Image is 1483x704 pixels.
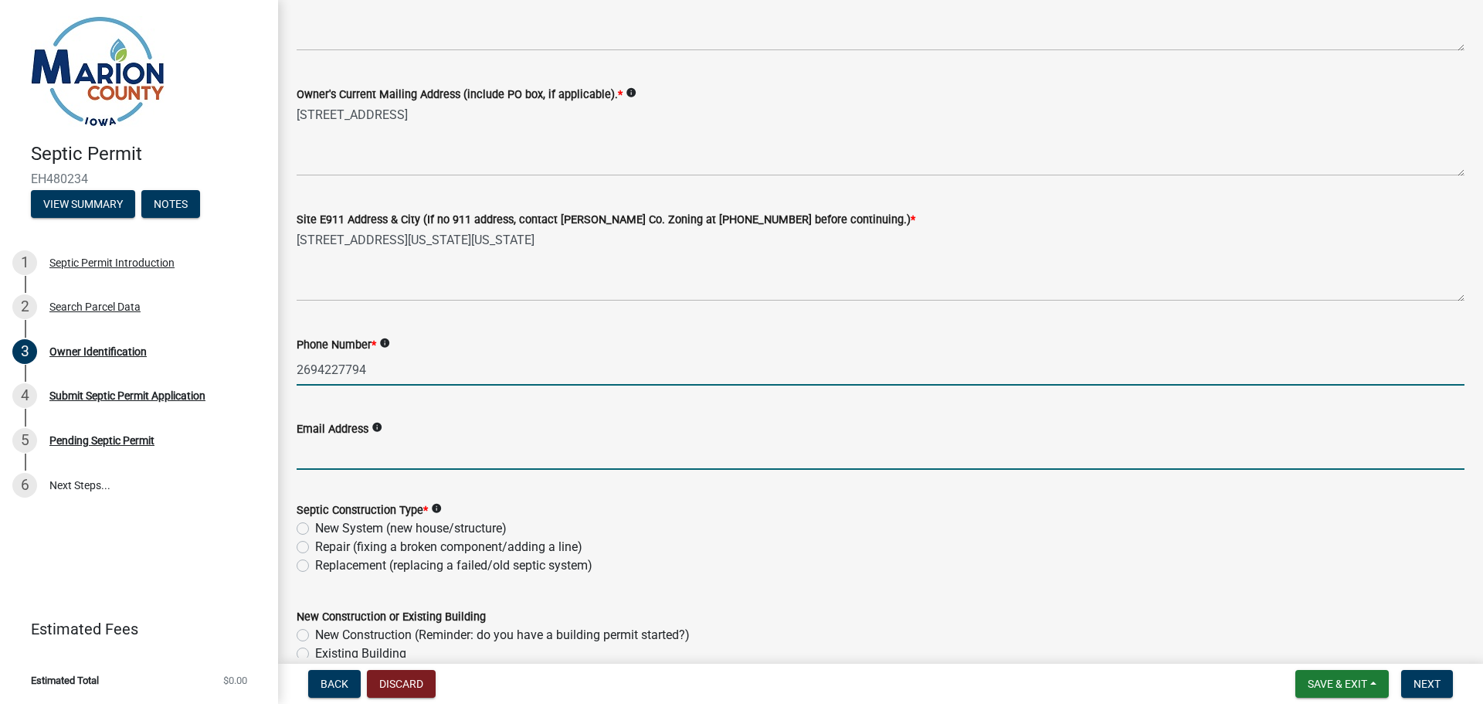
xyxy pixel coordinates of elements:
[297,612,486,623] label: New Construction or Existing Building
[372,422,382,433] i: info
[12,383,37,408] div: 4
[31,199,135,211] wm-modal-confirm: Summary
[1295,670,1389,698] button: Save & Exit
[31,143,266,165] h4: Septic Permit
[49,301,141,312] div: Search Parcel Data
[31,675,99,685] span: Estimated Total
[297,90,623,100] label: Owner's Current Mailing Address (include PO box, if applicable).
[12,250,37,275] div: 1
[31,16,165,127] img: Marion County, Iowa
[1413,678,1441,690] span: Next
[12,339,37,364] div: 3
[141,199,200,211] wm-modal-confirm: Notes
[12,614,253,644] a: Estimated Fees
[315,556,592,575] label: Replacement (replacing a failed/old septic system)
[31,190,135,218] button: View Summary
[308,670,361,698] button: Back
[297,340,376,351] label: Phone Number
[141,190,200,218] button: Notes
[1401,670,1453,698] button: Next
[49,435,154,446] div: Pending Septic Permit
[431,503,442,514] i: info
[297,424,368,435] label: Email Address
[315,626,690,644] label: New Construction (Reminder: do you have a building permit started?)
[223,675,247,685] span: $0.00
[315,519,507,538] label: New System (new house/structure)
[31,172,247,186] span: EH480234
[49,390,205,401] div: Submit Septic Permit Application
[626,87,636,98] i: info
[297,215,915,226] label: Site E911 Address & City (If no 911 address, contact [PERSON_NAME] Co. Zoning at [PHONE_NUMBER] b...
[315,644,406,663] label: Existing Building
[297,505,428,516] label: Septic Construction Type
[12,473,37,498] div: 6
[49,257,175,268] div: Septic Permit Introduction
[49,346,147,357] div: Owner Identification
[321,678,348,690] span: Back
[1308,678,1367,690] span: Save & Exit
[12,294,37,319] div: 2
[379,338,390,349] i: info
[367,670,436,698] button: Discard
[315,538,582,556] label: Repair (fixing a broken component/adding a line)
[12,428,37,453] div: 5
